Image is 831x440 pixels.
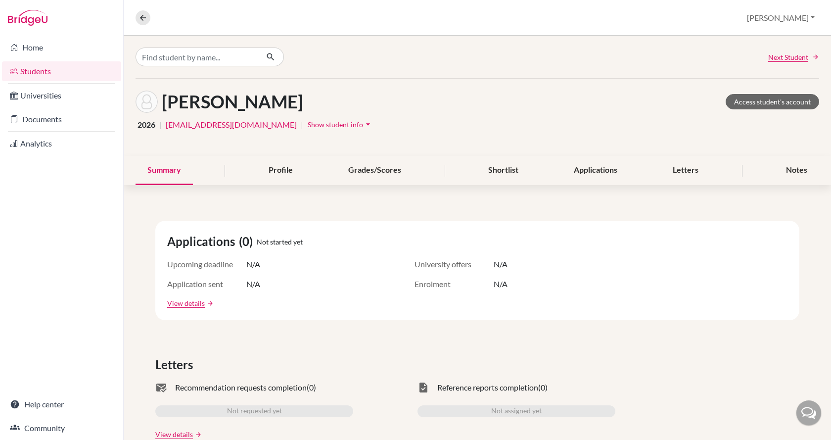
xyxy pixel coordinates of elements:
img: Bridge-U [8,10,47,26]
a: Students [2,61,121,81]
a: [EMAIL_ADDRESS][DOMAIN_NAME] [166,119,297,131]
span: Recommendation requests completion [175,382,307,393]
a: Analytics [2,134,121,153]
div: Letters [661,156,710,185]
div: Shortlist [476,156,530,185]
span: | [301,119,303,131]
span: N/A [246,278,260,290]
div: Applications [562,156,629,185]
span: mark_email_read [155,382,167,393]
a: Community [2,418,121,438]
a: View details [155,429,193,440]
h1: [PERSON_NAME] [162,91,303,112]
a: Documents [2,109,121,129]
span: Not assigned yet [491,405,542,417]
span: Next Student [768,52,808,62]
span: Enrolment [415,278,494,290]
a: Help center [2,394,121,414]
span: University offers [415,258,494,270]
button: [PERSON_NAME] [742,8,819,27]
span: Show student info [308,120,363,129]
span: Not requested yet [227,405,282,417]
span: Letters [155,356,197,374]
button: Show student infoarrow_drop_down [307,117,373,132]
span: Applications [167,233,239,250]
a: arrow_forward [193,431,202,438]
span: (0) [239,233,257,250]
a: Next Student [768,52,819,62]
i: arrow_drop_down [363,119,373,129]
a: View details [167,298,205,308]
span: Not started yet [257,237,303,247]
a: Universities [2,86,121,105]
a: Access student's account [726,94,819,109]
span: N/A [246,258,260,270]
a: arrow_forward [205,300,214,307]
div: Summary [136,156,193,185]
span: Upcoming deadline [167,258,246,270]
span: 2026 [138,119,155,131]
div: Grades/Scores [336,156,413,185]
a: Home [2,38,121,57]
span: task [417,382,429,393]
span: Application sent [167,278,246,290]
span: (0) [538,382,548,393]
input: Find student by name... [136,48,258,66]
img: Ádám Szőke's avatar [136,91,158,113]
div: Profile [257,156,305,185]
span: N/A [494,278,508,290]
div: Notes [774,156,819,185]
span: N/A [494,258,508,270]
span: (0) [307,382,316,393]
span: | [159,119,162,131]
span: Reference reports completion [437,382,538,393]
